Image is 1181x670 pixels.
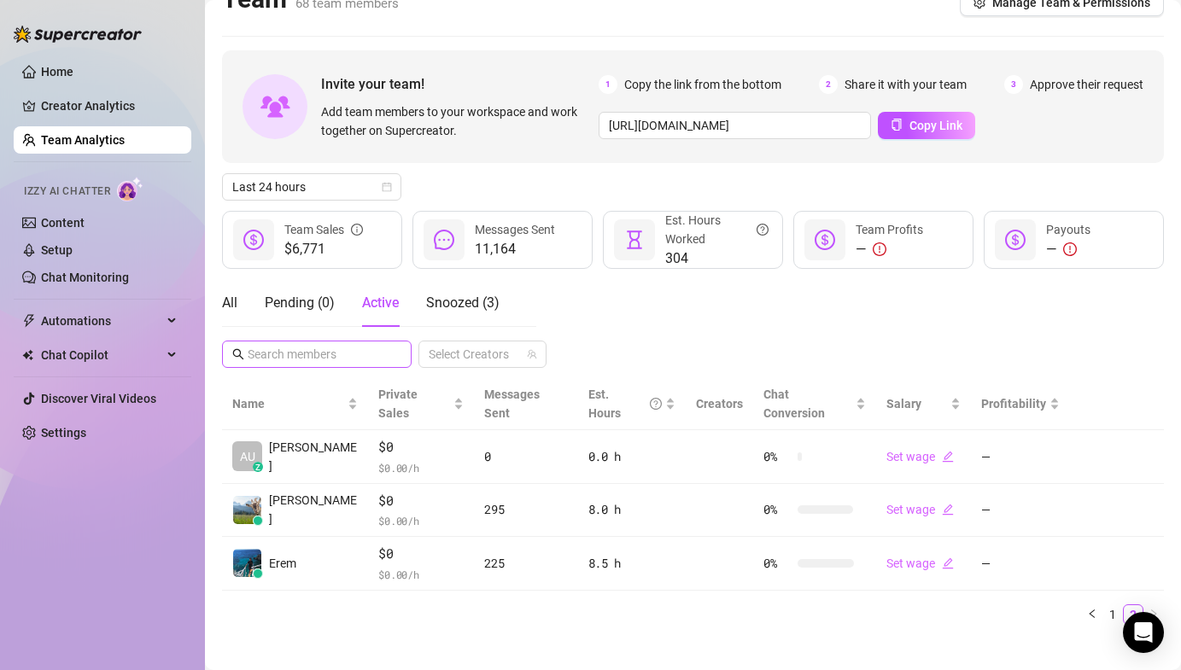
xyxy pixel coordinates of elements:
span: 2 [819,75,838,94]
a: Set wageedit [886,556,954,570]
span: Profitability [981,397,1046,411]
span: $0 [378,437,464,457]
a: Setup [41,243,73,257]
a: Home [41,65,73,79]
div: 8.5 h [588,554,675,573]
span: question-circle [757,211,769,248]
span: exclamation-circle [1063,242,1077,256]
span: Share it with your team [845,75,967,94]
span: $ 0.00 /h [378,459,464,476]
span: info-circle [351,220,363,239]
span: Chat Conversion [763,387,825,420]
span: Messages Sent [475,223,555,236]
span: Name [232,394,344,413]
td: — [971,537,1070,591]
div: Est. Hours Worked [665,211,769,248]
span: search [232,348,244,360]
span: $ 0.00 /h [378,566,464,583]
span: Copy the link from the bottom [624,75,781,94]
div: — [856,239,923,259]
img: Erem [233,549,261,577]
div: — [1046,239,1090,259]
span: 0 % [763,554,791,573]
img: Chat Copilot [22,349,33,361]
div: 0.0 h [588,447,675,466]
span: [PERSON_NAME] [269,491,358,528]
span: edit [942,504,954,516]
th: Creators [686,378,753,430]
button: left [1082,604,1102,625]
input: Search members [248,345,388,364]
div: 8.0 h [588,500,675,519]
a: Set wageedit [886,450,954,463]
a: Content [41,216,85,230]
span: question-circle [650,385,662,422]
span: Copy Link [909,119,962,132]
span: 304 [665,248,769,269]
span: dollar-circle [243,230,264,250]
li: 2 [1123,604,1143,625]
span: [PERSON_NAME] [269,438,358,475]
span: 3 [1004,75,1023,94]
span: exclamation-circle [873,242,886,256]
a: Discover Viral Videos [41,392,156,405]
span: Last 24 hours [232,174,391,200]
span: 0 % [763,447,791,466]
span: $6,771 [284,239,363,259]
button: Copy Link [878,112,975,139]
span: dollar-circle [1005,230,1026,250]
span: dollar-circle [815,230,835,250]
a: Settings [41,426,86,440]
a: Creator Analytics [41,92,178,119]
span: thunderbolt [22,314,36,328]
span: AU [240,447,255,466]
a: Set wageedit [886,503,954,516]
li: Previous Page [1082,604,1102,625]
div: 225 [484,554,567,573]
span: Erem [269,554,296,573]
div: 0 [484,447,567,466]
span: message [434,230,454,250]
div: All [222,293,237,313]
div: z [253,462,263,472]
span: Add team members to your workspace and work together on Supercreator. [321,102,592,140]
span: edit [942,451,954,463]
span: left [1087,609,1097,619]
span: Payouts [1046,223,1090,236]
span: 1 [599,75,617,94]
li: 1 [1102,604,1123,625]
span: Izzy AI Chatter [24,184,110,200]
span: edit [942,557,954,569]
span: Salary [886,397,921,411]
span: right [1149,609,1159,619]
span: $0 [378,544,464,564]
span: 0 % [763,500,791,519]
li: Next Page [1143,604,1164,625]
div: 295 [484,500,567,519]
span: Team Profits [856,223,923,236]
span: $ 0.00 /h [378,512,464,529]
div: Est. Hours [588,385,662,422]
span: Chat Copilot [41,341,162,369]
img: Anjely Luna [233,496,261,524]
span: calendar [382,182,392,192]
a: 2 [1124,605,1143,624]
a: 1 [1103,605,1122,624]
span: Automations [41,307,162,335]
span: hourglass [624,230,645,250]
span: Approve their request [1030,75,1143,94]
span: $0 [378,491,464,511]
span: Invite your team! [321,73,599,95]
img: logo-BBDzfeDw.svg [14,26,142,43]
div: Open Intercom Messenger [1123,612,1164,653]
div: Pending ( 0 ) [265,293,335,313]
span: Snoozed ( 3 ) [426,294,500,311]
span: 11,164 [475,239,555,259]
div: Team Sales [284,220,363,239]
span: Messages Sent [484,387,540,420]
img: AI Chatter [117,177,143,201]
a: Chat Monitoring [41,271,129,284]
span: Active [362,294,399,311]
a: Team Analytics [41,133,125,147]
span: Private Sales [378,387,418,420]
